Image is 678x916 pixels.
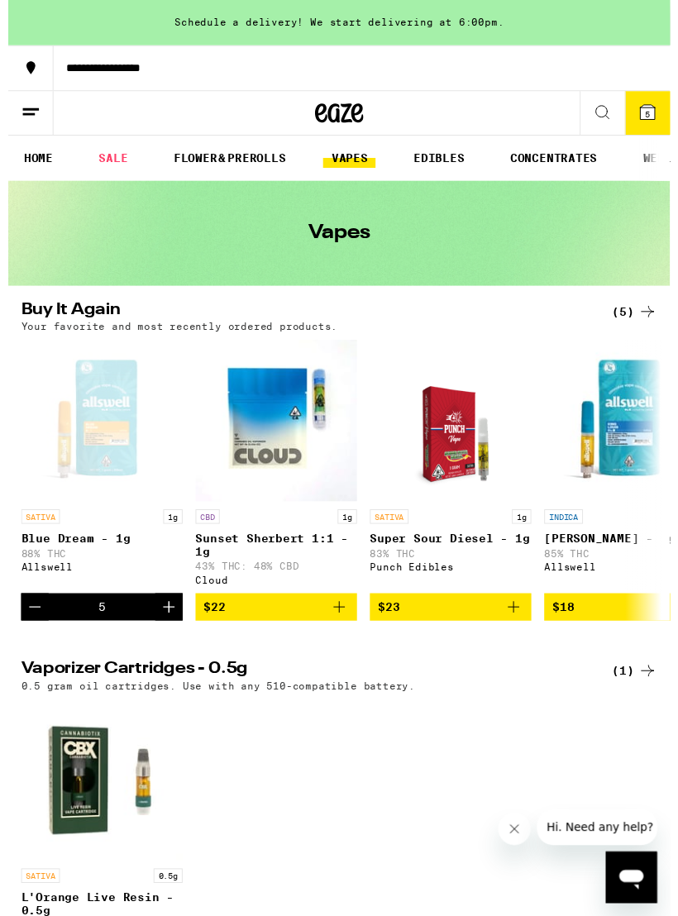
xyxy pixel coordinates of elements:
[389,348,517,513] img: Punch Edibles - Super Sour Diesel - 1g
[159,522,179,537] p: 1g
[370,575,536,586] div: Punch Edibles
[192,545,357,571] p: Sunset Sherbert 1:1 - 1g
[13,329,337,340] p: Your favorite and most recently ordered products.
[379,615,401,628] span: $23
[13,561,179,572] p: 88% THC
[370,545,536,558] p: Super Sour Diesel - 1g
[632,93,678,138] button: 5
[13,575,179,586] div: Allswell
[84,152,131,172] a: SALE
[618,677,665,697] a: (1)
[192,348,357,513] img: Cloud - Sunset Sherbert 1:1 - 1g
[13,522,53,537] p: SATIVA
[192,589,357,599] div: Cloud
[502,833,535,866] iframe: Close message
[13,677,584,697] h2: Vaporizer Cartridges - 0.5g
[149,890,179,904] p: 0.5g
[542,829,665,866] iframe: Message from company
[13,309,584,329] h2: Buy It Again
[13,697,417,708] p: 0.5 gram oil cartridges. Use with any 510-compatible battery.
[557,615,580,628] span: $18
[549,522,589,537] p: INDICA
[192,575,357,585] p: 43% THC: 48% CBD
[192,608,357,636] button: Add to bag
[161,152,293,172] a: FLOWER & PREROLLS
[13,716,179,881] img: Cannabiotix - L'Orange Live Resin - 0.5g
[13,545,179,558] p: Blue Dream - 1g
[652,112,657,122] span: 5
[13,608,41,636] button: Decrement
[370,348,536,608] a: Open page for Super Sour Diesel - 1g from Punch Edibles
[192,348,357,608] a: Open page for Sunset Sherbert 1:1 - 1g from Cloud
[93,615,100,628] div: 5
[370,522,410,537] p: SATIVA
[337,522,357,537] p: 1g
[516,522,536,537] p: 1g
[13,890,53,904] p: SATIVA
[506,152,612,172] a: CONCENTRATES
[7,152,54,172] a: HOME
[200,615,222,628] span: $22
[407,152,475,172] a: EDIBLES
[370,561,536,572] p: 83% THC
[192,522,217,537] p: CBD
[308,229,371,249] h1: Vapes
[13,348,179,608] a: Open page for Blue Dream - 1g from Allswell
[370,608,536,636] button: Add to bag
[150,608,179,636] button: Increment
[618,309,665,329] a: (5)
[322,152,376,172] a: VAPES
